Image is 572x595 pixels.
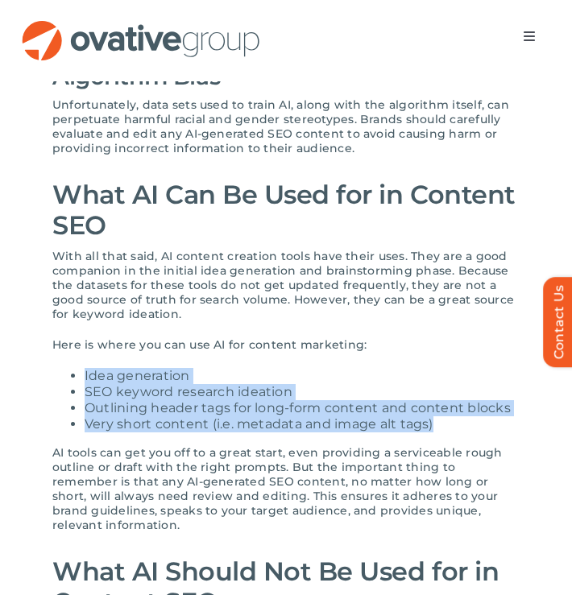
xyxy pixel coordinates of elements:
[52,337,520,352] p: Here is where you can use AI for content marketing:
[85,416,520,432] li: Very short content (i.e. metadata and image alt tags)
[85,384,520,400] li: SEO keyword research ideation
[20,19,262,34] a: OG_Full_horizontal_RGB
[52,445,520,532] p: AI tools can get you off to a great start, even providing a serviceable rough outline or draft wi...
[85,400,520,416] li: Outlining header tags for long-form content and content blocks
[52,171,520,249] h2: What AI Can Be Used for in Content SEO
[52,97,520,155] p: Unfortunately, data sets used to train AI, along with the algorithm itself, can perpetuate harmfu...
[52,249,520,321] p: With all that said, AI content creation tools have their uses. They are a good companion in the i...
[507,20,552,52] nav: Menu
[85,368,520,384] li: Idea generation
